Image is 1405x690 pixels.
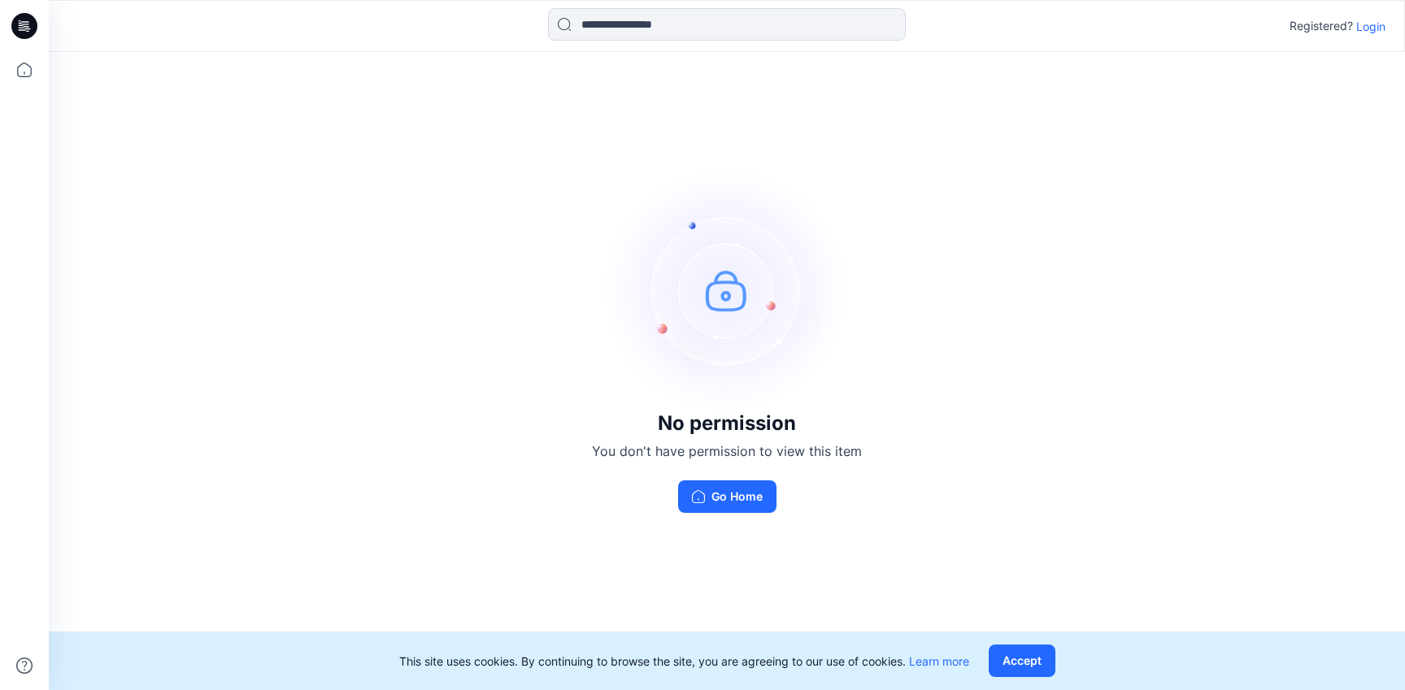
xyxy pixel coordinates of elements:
button: Go Home [678,480,776,513]
p: Registered? [1290,16,1353,36]
button: Accept [989,644,1055,677]
p: This site uses cookies. By continuing to browse the site, you are agreeing to our use of cookies. [399,653,969,670]
a: Learn more [909,654,969,668]
h3: No permission [592,412,862,435]
p: Login [1356,18,1385,35]
p: You don't have permission to view this item [592,441,862,461]
img: no-perm.svg [605,168,849,412]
